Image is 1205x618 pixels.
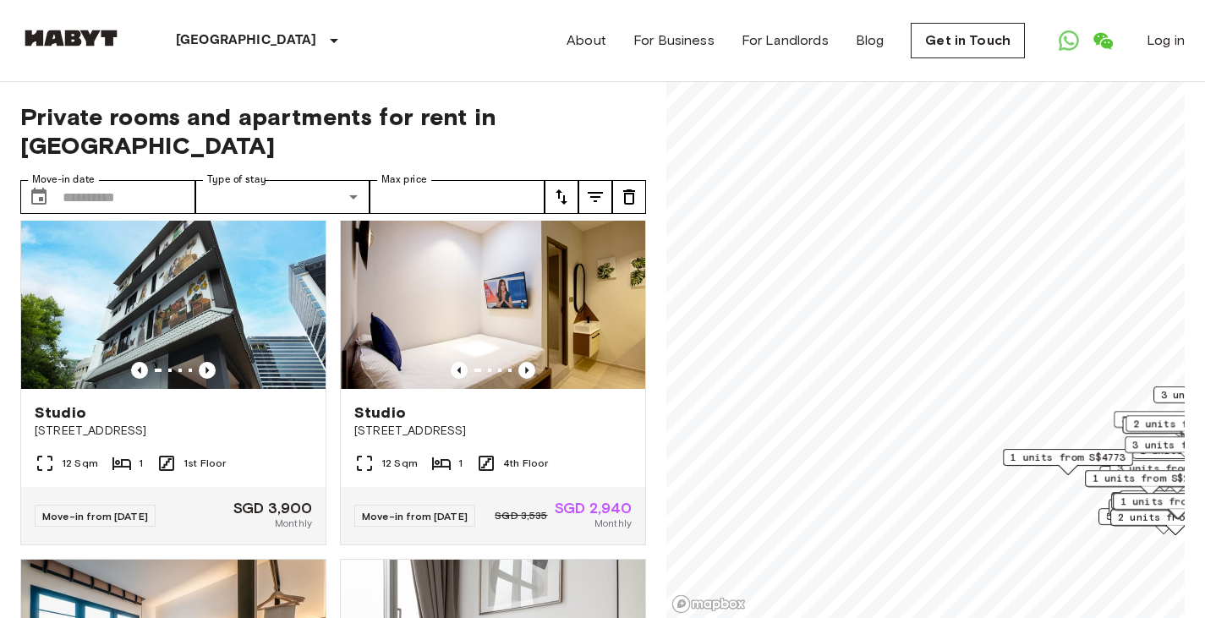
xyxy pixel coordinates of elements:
[1086,24,1120,57] a: Open WeChat
[503,456,548,471] span: 4th Floor
[354,423,632,440] span: [STREET_ADDRESS]
[233,500,312,516] span: SGD 3,900
[275,516,312,531] span: Monthly
[545,180,578,214] button: tune
[742,30,829,51] a: For Landlords
[458,456,463,471] span: 1
[139,456,143,471] span: 1
[354,402,406,423] span: Studio
[518,362,535,379] button: Previous image
[381,172,427,187] label: Max price
[1147,30,1185,51] a: Log in
[911,23,1025,58] a: Get in Touch
[362,510,468,522] span: Move-in from [DATE]
[341,186,645,389] img: Marketing picture of unit SG-01-110-033-001
[1003,449,1133,475] div: Map marker
[176,30,317,51] p: [GEOGRAPHIC_DATA]
[32,172,95,187] label: Move-in date
[567,30,606,51] a: About
[495,508,547,523] span: SGD 3,535
[594,516,632,531] span: Monthly
[381,456,418,471] span: 12 Sqm
[20,102,646,160] span: Private rooms and apartments for rent in [GEOGRAPHIC_DATA]
[1052,24,1086,57] a: Open WhatsApp
[612,180,646,214] button: tune
[207,172,266,187] label: Type of stay
[671,594,746,614] a: Mapbox logo
[35,402,86,423] span: Studio
[578,180,612,214] button: tune
[633,30,715,51] a: For Business
[1011,450,1126,465] span: 1 units from S$4773
[20,185,326,545] a: Marketing picture of unit SG-01-110-044_001Previous imagePrevious imageStudio[STREET_ADDRESS]12 S...
[22,180,56,214] button: Choose date
[199,362,216,379] button: Previous image
[62,456,98,471] span: 12 Sqm
[131,362,148,379] button: Previous image
[20,30,122,46] img: Habyt
[555,500,632,516] span: SGD 2,940
[35,423,312,440] span: [STREET_ADDRESS]
[856,30,885,51] a: Blog
[340,185,646,545] a: Marketing picture of unit SG-01-110-033-001Previous imagePrevious imageStudio[STREET_ADDRESS]12 S...
[183,456,226,471] span: 1st Floor
[42,510,148,522] span: Move-in from [DATE]
[451,362,468,379] button: Previous image
[21,186,326,389] img: Marketing picture of unit SG-01-110-044_001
